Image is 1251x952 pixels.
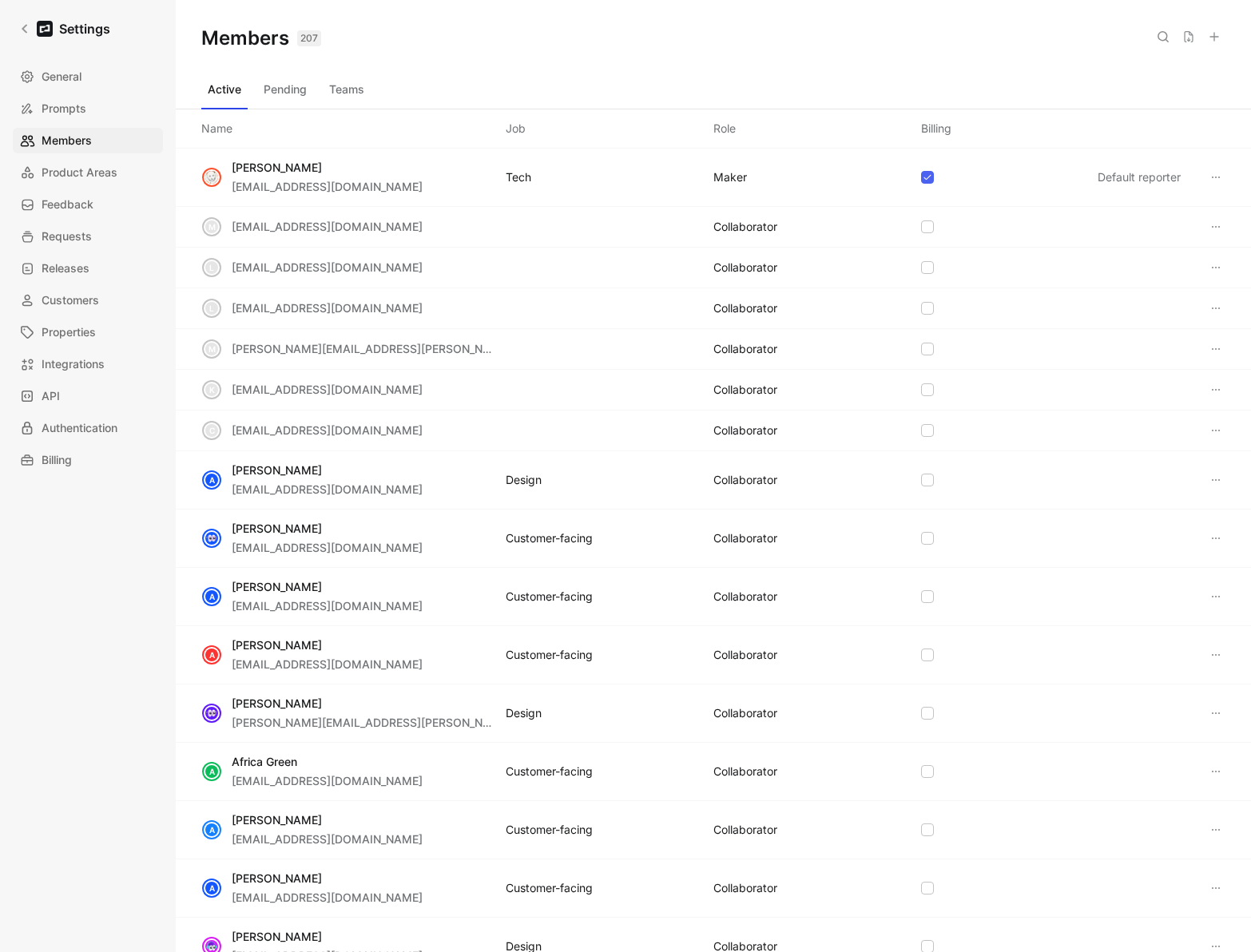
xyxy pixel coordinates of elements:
[42,259,89,278] span: Releases
[13,383,163,409] a: API
[42,163,117,182] span: Product Areas
[13,192,163,217] a: Feedback
[204,472,220,488] div: A
[201,26,321,51] h1: Members
[42,99,86,118] span: Prompts
[13,13,117,45] a: Settings
[232,541,423,554] span: [EMAIL_ADDRESS][DOMAIN_NAME]
[506,820,593,839] div: Customer-facing
[13,128,163,153] a: Members
[506,879,593,898] div: Customer-facing
[713,168,747,187] div: MAKER
[13,96,163,121] a: Prompts
[713,762,777,781] div: COLLABORATOR
[232,638,322,652] span: [PERSON_NAME]
[713,820,777,839] div: COLLABORATOR
[713,879,777,898] div: COLLABORATOR
[232,161,322,174] span: [PERSON_NAME]
[59,19,110,38] h1: Settings
[232,657,423,671] span: [EMAIL_ADDRESS][DOMAIN_NAME]
[506,587,593,606] div: Customer-facing
[506,168,531,187] div: Tech
[42,355,105,374] span: Integrations
[13,224,163,249] a: Requests
[204,589,220,605] div: A
[232,463,322,477] span: [PERSON_NAME]
[42,450,72,470] span: Billing
[13,447,163,473] a: Billing
[13,319,163,345] a: Properties
[13,256,163,281] a: Releases
[232,696,322,710] span: [PERSON_NAME]
[713,704,777,723] div: COLLABORATOR
[232,580,322,593] span: [PERSON_NAME]
[201,77,248,102] button: Active
[232,871,322,885] span: [PERSON_NAME]
[204,260,220,276] div: l
[232,774,423,787] span: [EMAIL_ADDRESS][DOMAIN_NAME]
[713,529,777,548] div: COLLABORATOR
[13,160,163,185] a: Product Areas
[713,339,777,359] div: COLLABORATOR
[204,169,220,185] img: avatar
[42,387,60,406] span: API
[921,119,951,138] div: Billing
[42,67,81,86] span: General
[713,119,736,138] div: Role
[232,301,423,315] span: [EMAIL_ADDRESS][DOMAIN_NAME]
[232,423,423,437] span: [EMAIL_ADDRESS][DOMAIN_NAME]
[232,260,423,274] span: [EMAIL_ADDRESS][DOMAIN_NAME]
[232,832,423,846] span: [EMAIL_ADDRESS][DOMAIN_NAME]
[13,351,163,377] a: Integrations
[232,342,603,355] span: [PERSON_NAME][EMAIL_ADDRESS][PERSON_NAME][DOMAIN_NAME]
[204,300,220,316] div: l
[232,180,423,193] span: [EMAIL_ADDRESS][DOMAIN_NAME]
[232,522,322,535] span: [PERSON_NAME]
[42,291,99,310] span: Customers
[506,704,542,723] div: Design
[232,383,423,396] span: [EMAIL_ADDRESS][DOMAIN_NAME]
[713,587,777,606] div: COLLABORATOR
[297,30,321,46] div: 207
[42,195,93,214] span: Feedback
[713,421,777,440] div: COLLABORATOR
[232,891,423,904] span: [EMAIL_ADDRESS][DOMAIN_NAME]
[713,380,777,399] div: COLLABORATOR
[42,418,117,438] span: Authentication
[713,299,777,318] div: COLLABORATOR
[42,227,92,246] span: Requests
[204,764,220,779] div: A
[13,64,163,89] a: General
[506,470,542,490] div: Design
[204,647,220,663] div: A
[201,119,232,138] div: Name
[204,219,220,235] div: m
[232,482,423,496] span: [EMAIL_ADDRESS][DOMAIN_NAME]
[204,422,220,438] div: c
[42,323,96,342] span: Properties
[257,77,313,102] button: Pending
[204,530,220,546] img: avatar
[323,77,371,102] button: Teams
[713,470,777,490] div: COLLABORATOR
[204,382,220,398] div: k
[232,220,423,233] span: [EMAIL_ADDRESS][DOMAIN_NAME]
[204,705,220,721] img: avatar
[506,645,593,664] div: Customer-facing
[232,716,603,729] span: [PERSON_NAME][EMAIL_ADDRESS][PERSON_NAME][DOMAIN_NAME]
[13,415,163,441] a: Authentication
[506,762,593,781] div: Customer-facing
[204,822,220,838] div: A
[506,529,593,548] div: Customer-facing
[204,341,220,357] div: m
[42,131,92,150] span: Members
[232,599,423,613] span: [EMAIL_ADDRESS][DOMAIN_NAME]
[713,645,777,664] div: COLLABORATOR
[1098,170,1181,184] span: Default reporter
[506,119,526,138] div: Job
[204,880,220,896] div: A
[232,813,322,827] span: [PERSON_NAME]
[713,217,777,236] div: COLLABORATOR
[232,755,297,768] span: Africa Green
[713,258,777,277] div: COLLABORATOR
